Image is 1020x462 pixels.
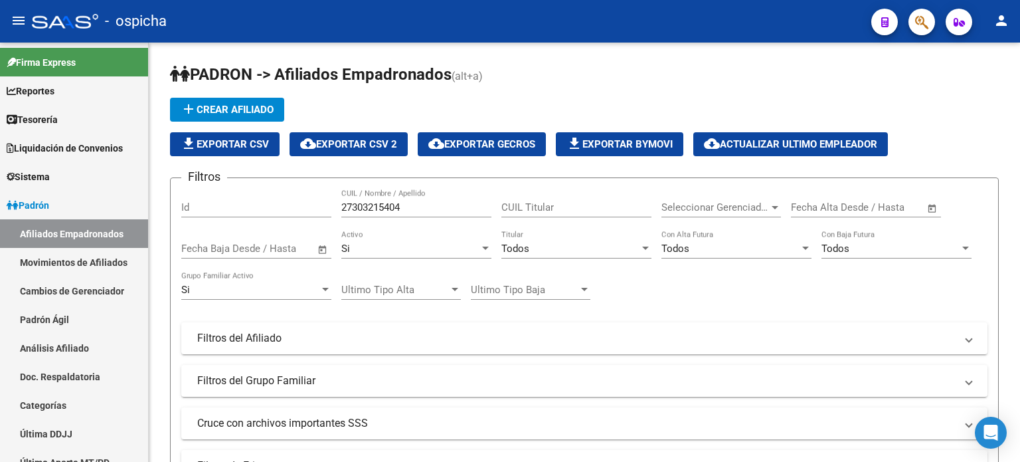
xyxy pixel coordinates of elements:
[661,201,769,213] span: Seleccionar Gerenciador
[661,243,689,255] span: Todos
[7,170,50,184] span: Sistema
[197,416,956,431] mat-panel-title: Cruce con archivos importantes SSS
[428,136,444,152] mat-icon: cloud_download
[181,243,224,255] input: Start date
[975,417,1007,449] div: Open Intercom Messenger
[197,374,956,388] mat-panel-title: Filtros del Grupo Familiar
[181,168,227,186] h3: Filtros
[181,101,197,117] mat-icon: add
[7,84,54,98] span: Reportes
[452,70,483,82] span: (alt+a)
[7,141,123,156] span: Liquidación de Convenios
[181,138,269,150] span: Exportar CSV
[7,112,58,127] span: Tesorería
[181,104,274,116] span: Crear Afiliado
[236,243,301,255] input: End date
[290,132,408,156] button: Exportar CSV 2
[181,136,197,152] mat-icon: file_download
[300,136,316,152] mat-icon: cloud_download
[556,132,683,156] button: Exportar Bymovi
[566,136,582,152] mat-icon: file_download
[105,7,167,36] span: - ospicha
[341,243,350,255] span: Si
[181,284,190,296] span: Si
[181,407,987,439] mat-expansion-panel-header: Cruce con archivos importantes SSS
[791,201,834,213] input: Start date
[471,284,578,296] span: Ultimo Tipo Baja
[693,132,888,156] button: Actualizar ultimo Empleador
[993,13,1009,29] mat-icon: person
[315,242,331,257] button: Open calendar
[821,243,849,255] span: Todos
[181,322,987,354] mat-expansion-panel-header: Filtros del Afiliado
[428,138,535,150] span: Exportar GECROS
[566,138,673,150] span: Exportar Bymovi
[704,136,720,152] mat-icon: cloud_download
[197,331,956,346] mat-panel-title: Filtros del Afiliado
[7,55,76,70] span: Firma Express
[11,13,27,29] mat-icon: menu
[7,198,49,213] span: Padrón
[704,138,877,150] span: Actualizar ultimo Empleador
[170,65,452,84] span: PADRON -> Afiliados Empadronados
[300,138,397,150] span: Exportar CSV 2
[170,132,280,156] button: Exportar CSV
[418,132,546,156] button: Exportar GECROS
[181,365,987,397] mat-expansion-panel-header: Filtros del Grupo Familiar
[170,98,284,122] button: Crear Afiliado
[925,201,940,216] button: Open calendar
[341,284,449,296] span: Ultimo Tipo Alta
[501,243,529,255] span: Todos
[846,201,910,213] input: End date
